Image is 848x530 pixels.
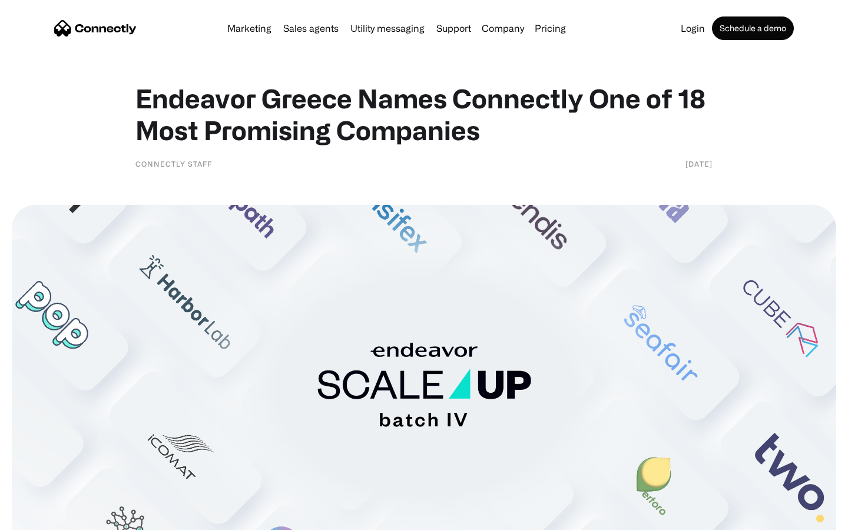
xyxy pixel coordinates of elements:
[24,509,71,526] ul: Language list
[676,24,710,33] a: Login
[712,16,794,40] a: Schedule a demo
[482,20,524,37] div: Company
[12,509,71,526] aside: Language selected: English
[346,24,429,33] a: Utility messaging
[685,158,713,170] div: [DATE]
[54,19,137,37] a: home
[279,24,343,33] a: Sales agents
[432,24,476,33] a: Support
[478,20,528,37] div: Company
[530,24,571,33] a: Pricing
[135,158,212,170] div: Connectly Staff
[135,82,713,146] h1: Endeavor Greece Names Connectly One of 18 Most Promising Companies
[223,24,276,33] a: Marketing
